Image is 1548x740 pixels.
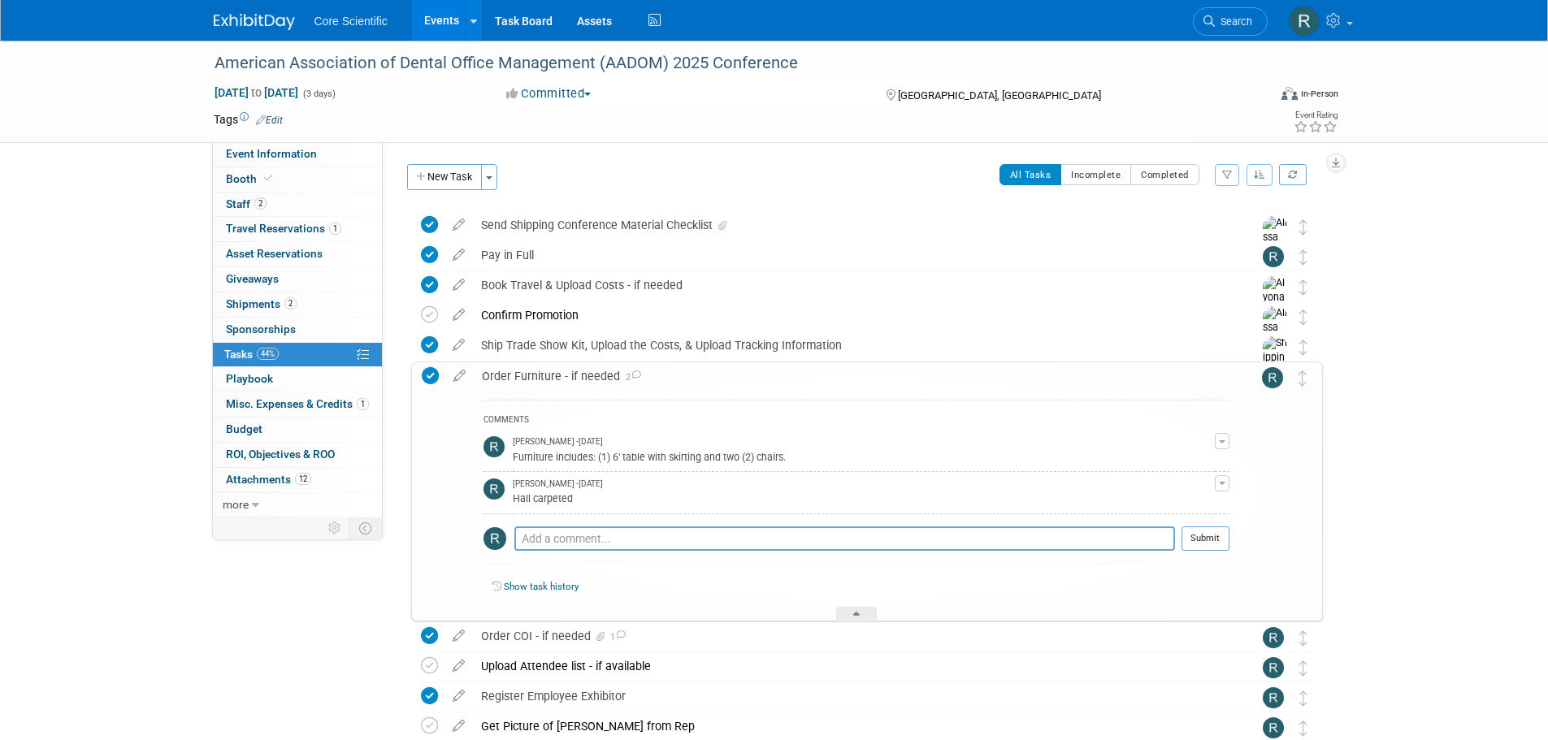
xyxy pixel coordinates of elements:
i: Move task [1299,370,1307,386]
div: Event Rating [1294,111,1338,119]
i: Move task [1299,219,1307,235]
td: Personalize Event Tab Strip [321,517,349,539]
span: 1 [329,223,341,235]
div: Get Picture of [PERSON_NAME] from Rep [473,712,1230,740]
i: Move task [1299,340,1307,355]
span: Event Information [226,147,317,160]
img: Alissa Schlosser [1263,216,1287,274]
span: 1 [608,632,626,643]
div: In-Person [1300,88,1338,100]
a: edit [444,629,473,643]
span: [GEOGRAPHIC_DATA], [GEOGRAPHIC_DATA] [898,89,1101,102]
span: [PERSON_NAME] - [DATE] [513,478,603,490]
span: Giveaways [226,272,279,285]
img: Alissa Schlosser [1263,306,1287,364]
span: Staff [226,197,267,210]
img: Rachel Wolff [1263,717,1284,738]
a: edit [444,218,473,232]
img: Rachel Wolff [1289,6,1320,37]
td: Toggle Event Tabs [349,517,382,539]
a: Event Information [213,142,382,167]
div: Order COI - if needed [473,622,1230,650]
span: 2 [284,297,297,309]
span: Travel Reservations [226,222,341,235]
div: Register Employee Exhibitor [473,682,1230,710]
a: edit [444,719,473,734]
a: edit [444,308,473,322]
a: Show task history [504,581,579,592]
a: Misc. Expenses & Credits1 [213,392,382,417]
div: Upload Attendee list - if available [473,652,1230,680]
a: Refresh [1279,164,1307,185]
div: Confirm Promotion [473,301,1230,329]
a: edit [444,248,473,262]
a: Search [1193,7,1268,36]
a: Travel Reservations1 [213,217,382,241]
div: COMMENTS [483,413,1229,430]
a: more [213,493,382,517]
a: Giveaways [213,267,382,292]
img: Alyona Yurchenko [1263,276,1287,348]
div: Book Travel & Upload Costs - if needed [473,271,1230,299]
button: Committed [501,85,597,102]
button: All Tasks [999,164,1062,185]
a: edit [444,278,473,292]
img: Rachel Wolff [1263,687,1284,708]
span: Attachments [226,473,311,486]
i: Move task [1299,249,1307,265]
span: [PERSON_NAME] - [DATE] [513,436,603,448]
span: to [249,86,264,99]
button: Completed [1130,164,1199,185]
a: Booth [213,167,382,192]
a: edit [444,338,473,353]
a: Budget [213,418,382,442]
span: Sponsorships [226,322,296,335]
span: Tasks [224,348,279,361]
a: Asset Reservations [213,242,382,266]
div: Send Shipping Conference Material Checklist [473,211,1230,239]
button: Submit [1182,526,1229,551]
img: Rachel Wolff [483,527,506,550]
img: Format-Inperson.png [1281,87,1298,100]
span: Booth [226,172,275,185]
div: American Association of Dental Office Management (AADOM) 2025 Conference [209,49,1243,78]
span: Misc. Expenses & Credits [226,397,369,410]
span: (3 days) [301,89,336,99]
span: 2 [620,372,641,383]
a: Staff2 [213,193,382,217]
img: Rachel Wolff [1263,246,1284,267]
i: Move task [1299,690,1307,706]
a: ROI, Objectives & ROO [213,443,382,467]
span: Asset Reservations [226,247,323,260]
button: New Task [407,164,482,190]
div: Ship Trade Show Kit, Upload the Costs, & Upload Tracking Information [473,331,1230,359]
i: Move task [1299,309,1307,325]
a: Sponsorships [213,318,382,342]
i: Move task [1299,721,1307,736]
a: Tasks44% [213,343,382,367]
a: Playbook [213,367,382,392]
img: Shipping Team [1263,336,1287,408]
button: Incomplete [1060,164,1131,185]
i: Move task [1299,660,1307,676]
img: Rachel Wolff [483,436,505,457]
span: 1 [357,398,369,410]
img: Rachel Wolff [483,478,505,500]
a: edit [445,369,474,383]
a: edit [444,689,473,703]
td: Tags [214,111,283,128]
i: Move task [1299,279,1307,295]
span: [DATE] [DATE] [214,85,299,100]
a: Attachments12 [213,468,382,492]
img: ExhibitDay [214,14,295,30]
span: Shipments [226,297,297,310]
a: Shipments2 [213,292,382,317]
div: Pay in Full [473,241,1230,269]
i: Booth reservation complete [264,174,272,183]
span: ROI, Objectives & ROO [226,448,335,461]
span: 44% [257,348,279,360]
a: Edit [256,115,283,126]
i: Move task [1299,630,1307,646]
img: Rachel Wolff [1263,627,1284,648]
div: Hall carpeted [513,490,1215,505]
